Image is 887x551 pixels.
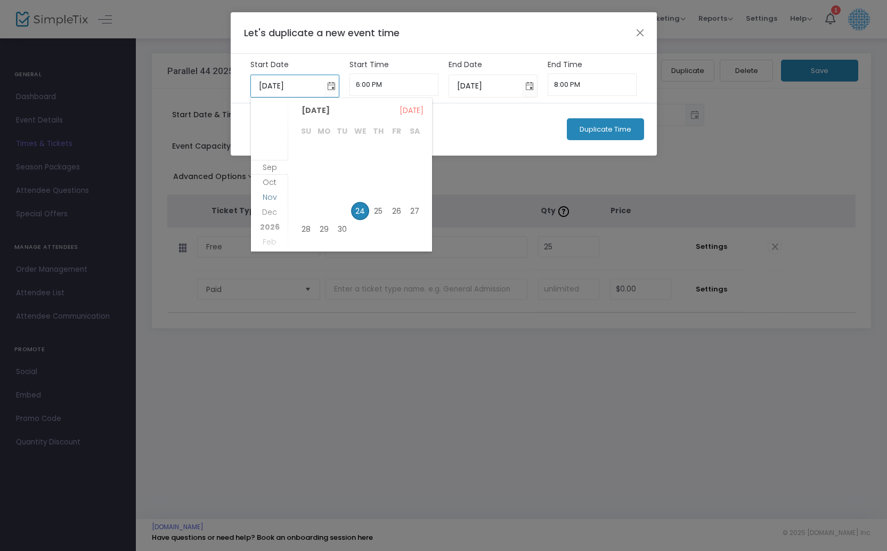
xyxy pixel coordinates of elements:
span: 28 [297,220,315,238]
td: Monday, September 29, 2025 [315,220,333,238]
td: Saturday, September 27, 2025 [405,202,424,220]
span: 2026 [260,222,280,232]
span: Feb [263,237,276,247]
span: 25 [369,202,387,220]
td: Sunday, September 28, 2025 [297,220,315,238]
span: Duplicate Time [580,125,631,134]
td: Tuesday, September 30, 2025 [333,220,351,238]
input: Select Time [548,74,637,96]
span: 27 [405,202,424,220]
button: Close [633,26,647,39]
span: 24 [351,202,369,220]
td: Thursday, September 25, 2025 [369,202,387,220]
label: Start Time [349,59,438,70]
input: Select date [251,75,324,97]
span: 26 [387,202,405,220]
span: Let's duplicate a new event time [244,26,400,39]
span: Sep [263,162,277,173]
span: Dec [262,207,277,217]
button: Toggle calendar [522,75,537,97]
span: 29 [315,220,333,238]
span: [DATE] [400,103,424,118]
label: Start Date [250,59,339,70]
td: Friday, September 26, 2025 [387,202,405,220]
span: Nov [263,192,277,202]
span: [DATE] [297,102,335,118]
input: Select Time [349,74,438,96]
input: Select date [449,75,522,97]
span: Oct [263,177,276,188]
span: 30 [333,220,351,238]
label: End Date [449,59,538,70]
button: Toggle calendar [324,75,339,97]
label: End Time [548,59,637,70]
button: Duplicate Time [567,118,644,140]
td: Wednesday, September 24, 2025 [351,202,369,220]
